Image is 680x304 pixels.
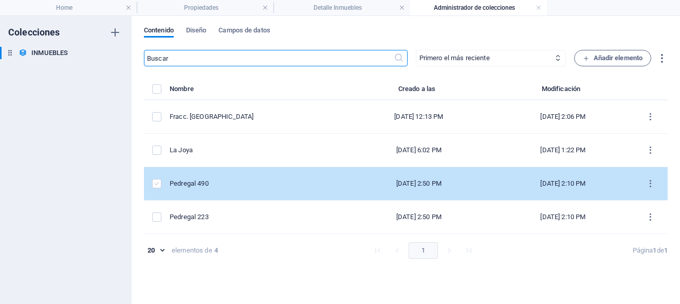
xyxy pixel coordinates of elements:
[583,52,643,64] span: Añadir elemento
[409,242,438,259] button: page 1
[273,2,410,13] h4: Detalle Inmuebles
[368,242,479,259] nav: pagination navigation
[501,146,624,155] div: [DATE] 1:22 PM
[31,47,68,59] h6: INMUEBLES
[501,112,624,121] div: [DATE] 2:06 PM
[144,246,168,255] div: 20
[353,112,485,121] div: [DATE] 12:13 PM
[109,26,121,39] i: Crear colección
[353,179,485,188] div: [DATE] 2:50 PM
[353,212,485,222] div: [DATE] 2:50 PM
[144,83,668,234] table: items list
[214,246,218,255] strong: 4
[170,179,337,188] div: Pedregal 490
[218,24,270,39] span: Campos de datos
[633,246,668,255] div: Página de
[172,246,212,255] div: elementos de
[170,146,337,155] div: La Joya
[353,146,485,155] div: [DATE] 6:02 PM
[170,83,345,100] th: Nombre
[664,246,668,254] strong: 1
[144,24,174,39] span: Contenido
[493,83,633,100] th: Modificación
[144,50,394,66] input: Buscar
[170,112,337,121] div: Fracc. [GEOGRAPHIC_DATA]
[501,179,624,188] div: [DATE] 2:10 PM
[410,2,547,13] h4: Administrador de colecciones
[574,50,652,66] button: Añadir elemento
[186,24,207,39] span: Diseño
[8,26,60,39] h6: Colecciones
[653,246,656,254] strong: 1
[137,2,273,13] h4: Propiedades
[170,212,337,222] div: Pedregal 223
[345,83,493,100] th: Creado a las
[501,212,624,222] div: [DATE] 2:10 PM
